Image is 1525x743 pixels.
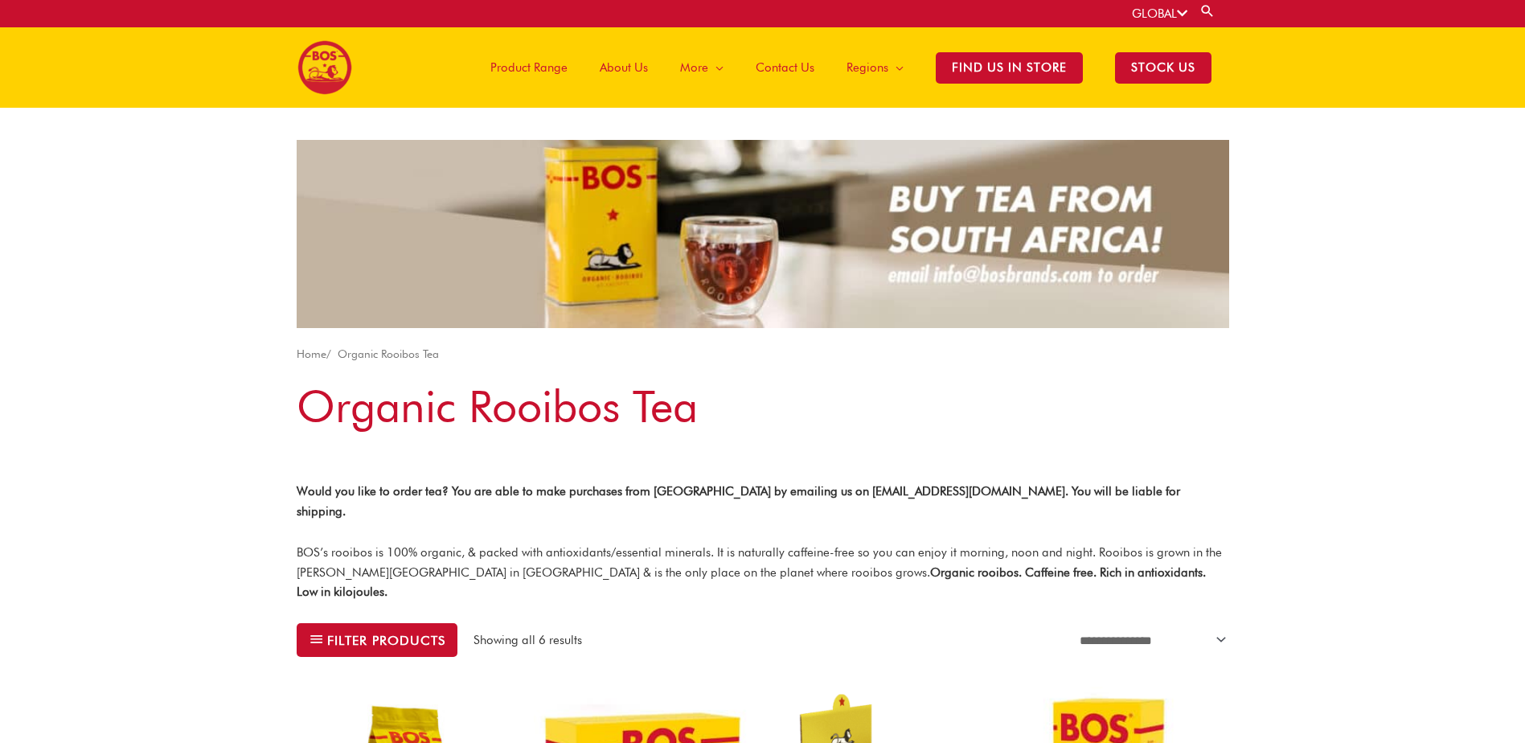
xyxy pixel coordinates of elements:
[847,43,888,92] span: Regions
[327,634,445,647] span: Filter products
[1099,27,1228,108] a: STOCK US
[756,43,814,92] span: Contact Us
[1070,625,1229,656] select: Shop order
[830,27,920,108] a: Regions
[297,484,1180,519] strong: Would you like to order tea? You are able to make purchases from [GEOGRAPHIC_DATA] by emailing us...
[600,43,648,92] span: About Us
[297,40,352,95] img: BOS logo finals-200px
[664,27,740,108] a: More
[473,631,582,650] p: Showing all 6 results
[462,27,1228,108] nav: Site Navigation
[297,543,1229,602] p: BOS’s rooibos is 100% organic, & packed with antioxidants/essential minerals. It is naturally caf...
[680,43,708,92] span: More
[1115,52,1211,84] span: STOCK US
[1132,6,1187,21] a: GLOBAL
[936,52,1083,84] span: Find Us in Store
[297,376,1229,437] h1: Organic Rooibos Tea
[297,623,458,657] button: Filter products
[740,27,830,108] a: Contact Us
[490,43,568,92] span: Product Range
[474,27,584,108] a: Product Range
[920,27,1099,108] a: Find Us in Store
[297,344,1229,364] nav: Breadcrumb
[297,347,326,360] a: Home
[1199,3,1215,18] a: Search button
[584,27,664,108] a: About Us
